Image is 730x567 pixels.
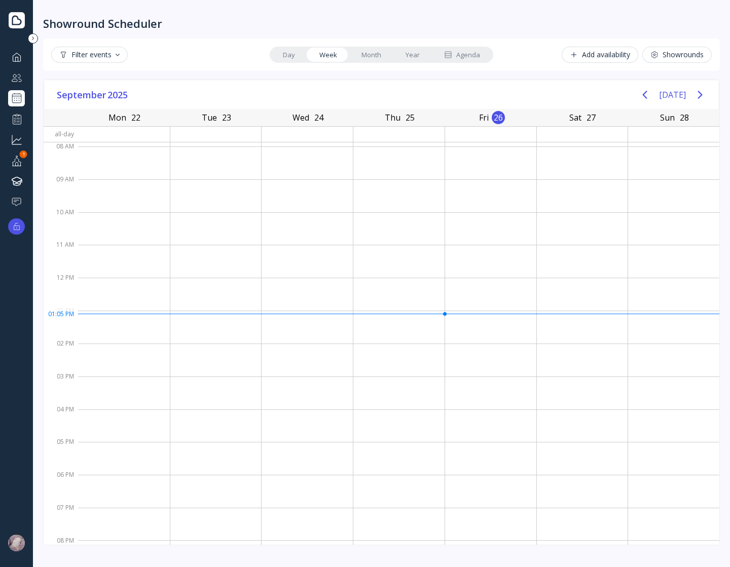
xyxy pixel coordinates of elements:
button: Upgrade options [8,218,25,235]
div: Your profile [8,152,25,169]
div: 02 PM [44,337,78,370]
div: Filter events [59,51,120,59]
a: Performance [8,110,25,127]
div: 10 AM [44,206,78,239]
div: 09 AM [44,173,78,206]
div: Sat [566,110,585,125]
div: Showround Scheduler [43,16,162,30]
div: 06 PM [44,469,78,502]
div: 28 [678,111,691,124]
a: Week [307,48,349,62]
div: 08 PM [44,535,78,547]
div: 05 PM [44,436,78,469]
a: Knowledge hub [8,173,25,190]
div: 04 PM [44,403,78,436]
div: 1 [20,150,27,158]
a: Month [349,48,393,62]
button: [DATE] [659,86,686,104]
a: Dashboard [8,49,25,65]
span: 2025 [107,87,129,102]
div: 27 [585,111,598,124]
div: All-day [44,127,78,141]
button: Filter events [51,47,128,63]
a: Day [271,48,307,62]
span: September [57,87,107,102]
a: Grow your business [8,131,25,148]
iframe: Chat Widget [679,518,730,567]
div: Showrounds [650,51,704,59]
a: Help & support [8,194,25,210]
button: Add availability [562,47,638,63]
a: Your profile1 [8,152,25,169]
div: 11 AM [44,239,78,272]
div: 03 PM [44,370,78,403]
div: 24 [312,111,325,124]
button: September2025 [53,87,133,102]
button: Next page [690,85,710,105]
div: Fri [476,110,492,125]
div: Mon [105,110,129,125]
div: Sun [657,110,678,125]
div: 26 [492,111,505,124]
button: Previous page [635,85,655,105]
div: Thu [382,110,404,125]
a: Couples manager [8,69,25,86]
div: 22 [129,111,142,124]
div: 01 PM [44,305,78,337]
div: 23 [220,111,233,124]
a: Year [393,48,432,62]
button: Showrounds [642,47,712,63]
a: Showrounds Scheduler [8,90,25,106]
div: Wed [289,110,312,125]
div: Tue [199,110,220,125]
div: 07 PM [44,502,78,535]
div: 25 [404,111,417,124]
div: Agenda [444,50,480,60]
div: Add availability [570,51,630,59]
div: 12 PM [44,272,78,305]
div: 08 AM [44,140,78,173]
